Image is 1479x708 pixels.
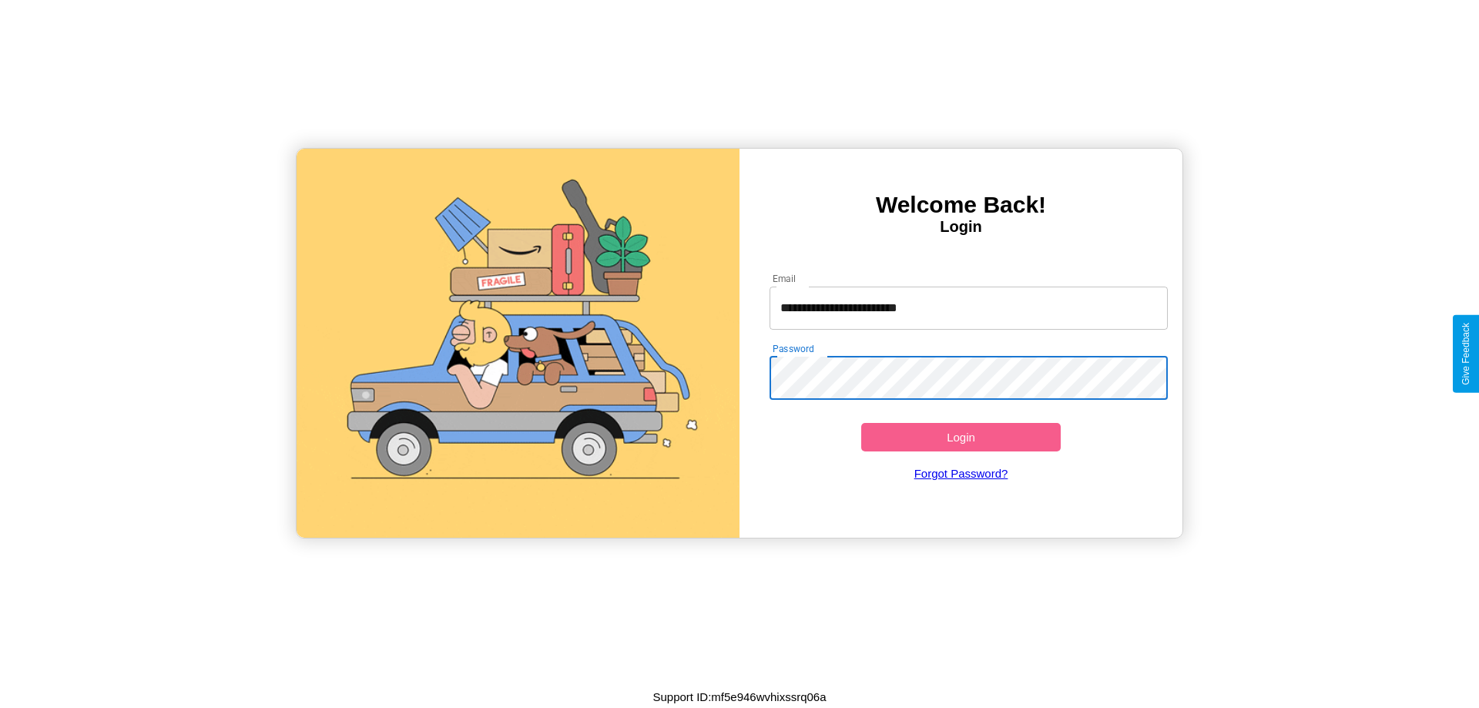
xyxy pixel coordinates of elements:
[739,218,1182,236] h4: Login
[773,272,797,285] label: Email
[739,192,1182,218] h3: Welcome Back!
[297,149,739,538] img: gif
[762,451,1161,495] a: Forgot Password?
[773,342,813,355] label: Password
[861,423,1061,451] button: Login
[652,686,826,707] p: Support ID: mf5e946wvhixssrq06a
[1461,323,1471,385] div: Give Feedback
